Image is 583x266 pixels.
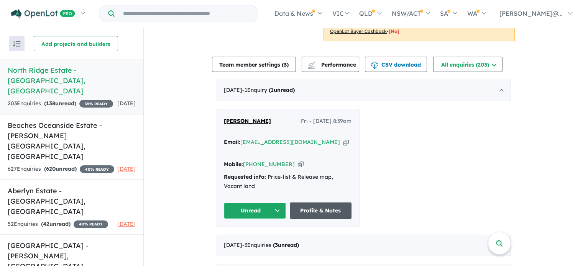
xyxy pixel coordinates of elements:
[298,160,304,168] button: Copy
[308,64,315,69] img: bar-chart.svg
[224,117,271,124] span: [PERSON_NAME]
[269,86,295,93] strong: ( unread)
[43,220,49,227] span: 42
[330,28,387,34] u: OpenLot Buyer Cashback
[240,139,340,145] a: [EMAIL_ADDRESS][DOMAIN_NAME]
[371,62,378,69] img: download icon
[343,138,349,146] button: Copy
[224,117,271,126] a: [PERSON_NAME]
[499,10,563,17] span: [PERSON_NAME]@...
[8,65,136,96] h5: North Ridge Estate - [GEOGRAPHIC_DATA] , [GEOGRAPHIC_DATA]
[46,100,55,107] span: 138
[290,202,352,219] a: Profile & Notes
[224,139,240,145] strong: Email:
[271,86,274,93] span: 1
[275,242,278,248] span: 3
[308,62,315,66] img: line-chart.svg
[309,61,356,68] span: Performance
[116,5,256,22] input: Try estate name, suburb, builder or developer
[44,100,76,107] strong: ( unread)
[216,80,511,101] div: [DATE]
[8,99,113,108] div: 203 Enquir ies
[74,220,108,228] span: 40 % READY
[302,57,359,72] button: Performance
[41,220,71,227] strong: ( unread)
[8,220,108,229] div: 52 Enquir ies
[242,86,295,93] span: - 1 Enquir y
[242,242,299,248] span: - 3 Enquir ies
[284,61,287,68] span: 3
[224,173,266,180] strong: Requested info:
[11,9,75,19] img: Openlot PRO Logo White
[243,161,295,168] a: [PHONE_NUMBER]
[117,100,136,107] span: [DATE]
[216,235,511,256] div: [DATE]
[117,220,136,227] span: [DATE]
[389,28,399,34] span: [No]
[224,161,243,168] strong: Mobile:
[224,202,286,219] button: Unread
[79,100,113,108] span: 35 % READY
[273,242,299,248] strong: ( unread)
[44,165,77,172] strong: ( unread)
[212,57,296,72] button: Team member settings (3)
[34,36,118,51] button: Add projects and builders
[433,57,503,72] button: All enquiries (203)
[8,186,136,217] h5: Aberlyn Estate - [GEOGRAPHIC_DATA] , [GEOGRAPHIC_DATA]
[8,120,136,162] h5: Beaches Oceanside Estate - [PERSON_NAME][GEOGRAPHIC_DATA] , [GEOGRAPHIC_DATA]
[301,117,351,126] span: Fri - [DATE] 8:39am
[365,57,427,72] button: CSV download
[13,41,21,47] img: sort.svg
[80,165,114,173] span: 40 % READY
[117,165,136,172] span: [DATE]
[224,173,351,191] div: Price-list & Release map, Vacant land
[8,165,114,174] div: 627 Enquir ies
[46,165,56,172] span: 620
